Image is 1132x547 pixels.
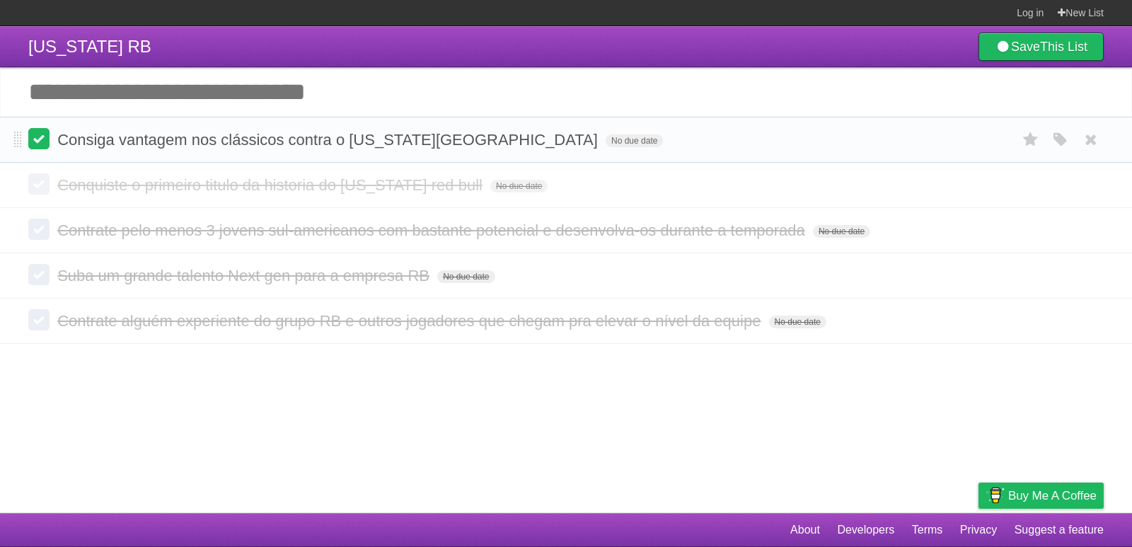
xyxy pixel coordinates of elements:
a: Privacy [960,517,997,543]
img: Buy me a coffee [986,483,1005,507]
label: Done [28,128,50,149]
span: No due date [813,225,870,238]
label: Done [28,264,50,285]
a: Suggest a feature [1015,517,1104,543]
span: Consiga vantagem nos clássicos contra o [US_STATE][GEOGRAPHIC_DATA] [57,131,601,149]
a: Terms [912,517,943,543]
span: Contrate pelo menos 3 jovens sul-americanos com bastante potencial e desenvolva-os durante a temp... [57,221,809,239]
span: Conquiste o primeiro titulo da historia do [US_STATE] red bull [57,176,486,194]
span: Suba um grande talento Next gen para a empresa RB [57,267,433,284]
label: Star task [1017,128,1044,151]
a: Buy me a coffee [978,483,1104,509]
span: Buy me a coffee [1008,483,1097,508]
span: [US_STATE] RB [28,37,151,56]
label: Done [28,309,50,330]
span: No due date [437,270,495,283]
label: Done [28,219,50,240]
b: This List [1040,40,1087,54]
a: SaveThis List [978,33,1104,61]
label: Done [28,173,50,195]
span: No due date [769,316,826,328]
span: Contrate alguém experiente do grupo RB e outros jogadores que chegam pra elevar o nível da equipe [57,312,764,330]
span: No due date [490,180,548,192]
span: No due date [606,134,663,147]
a: Developers [837,517,894,543]
a: About [790,517,820,543]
